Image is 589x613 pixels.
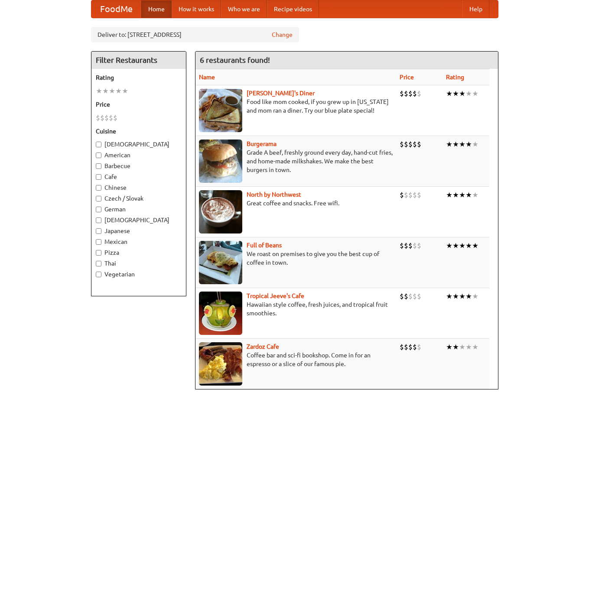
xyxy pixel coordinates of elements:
[96,140,182,149] label: [DEMOGRAPHIC_DATA]
[267,0,319,18] a: Recipe videos
[413,241,417,250] li: $
[96,172,182,181] label: Cafe
[247,140,277,147] b: Burgerama
[417,190,421,200] li: $
[96,174,101,180] input: Cafe
[404,89,408,98] li: $
[465,342,472,352] li: ★
[446,190,452,200] li: ★
[96,86,102,96] li: ★
[96,142,101,147] input: [DEMOGRAPHIC_DATA]
[96,194,182,203] label: Czech / Slovak
[172,0,221,18] a: How it works
[472,342,478,352] li: ★
[459,342,465,352] li: ★
[199,74,215,81] a: Name
[96,261,101,266] input: Thai
[96,216,182,224] label: [DEMOGRAPHIC_DATA]
[96,152,101,158] input: American
[104,113,109,123] li: $
[408,342,413,352] li: $
[247,90,315,97] a: [PERSON_NAME]'s Diner
[413,190,417,200] li: $
[199,342,242,386] img: zardoz.jpg
[96,162,182,170] label: Barbecue
[408,89,413,98] li: $
[96,185,101,191] input: Chinese
[417,292,421,301] li: $
[109,86,115,96] li: ★
[100,113,104,123] li: $
[221,0,267,18] a: Who we are
[96,270,182,279] label: Vegetarian
[459,89,465,98] li: ★
[446,342,452,352] li: ★
[472,139,478,149] li: ★
[465,241,472,250] li: ★
[199,351,393,368] p: Coffee bar and sci-fi bookshop. Come in for an espresso or a slice of our famous pie.
[465,190,472,200] li: ★
[96,207,101,212] input: German
[199,199,393,208] p: Great coffee and snacks. Free wifi.
[408,139,413,149] li: $
[96,205,182,214] label: German
[446,241,452,250] li: ★
[113,113,117,123] li: $
[91,0,141,18] a: FoodMe
[408,190,413,200] li: $
[96,250,101,256] input: Pizza
[462,0,489,18] a: Help
[199,292,242,335] img: jeeves.jpg
[141,0,172,18] a: Home
[404,241,408,250] li: $
[247,343,279,350] a: Zardoz Cafe
[96,217,101,223] input: [DEMOGRAPHIC_DATA]
[96,196,101,201] input: Czech / Slovak
[96,259,182,268] label: Thai
[472,89,478,98] li: ★
[199,97,393,115] p: Food like mom cooked, if you grew up in [US_STATE] and mom ran a diner. Try our blue plate special!
[417,241,421,250] li: $
[96,228,101,234] input: Japanese
[247,242,282,249] a: Full of Beans
[247,292,304,299] b: Tropical Jeeve's Cafe
[404,342,408,352] li: $
[400,292,404,301] li: $
[413,342,417,352] li: $
[452,292,459,301] li: ★
[199,250,393,267] p: We roast on premises to give you the best cup of coffee in town.
[413,89,417,98] li: $
[400,190,404,200] li: $
[199,300,393,318] p: Hawaiian style coffee, fresh juices, and tropical fruit smoothies.
[417,89,421,98] li: $
[446,89,452,98] li: ★
[247,191,301,198] b: North by Northwest
[115,86,122,96] li: ★
[96,163,101,169] input: Barbecue
[199,241,242,284] img: beans.jpg
[408,241,413,250] li: $
[96,73,182,82] h5: Rating
[459,292,465,301] li: ★
[200,56,270,64] ng-pluralize: 6 restaurants found!
[459,241,465,250] li: ★
[459,139,465,149] li: ★
[408,292,413,301] li: $
[417,342,421,352] li: $
[96,127,182,136] h5: Cuisine
[400,89,404,98] li: $
[452,190,459,200] li: ★
[452,342,459,352] li: ★
[96,248,182,257] label: Pizza
[472,190,478,200] li: ★
[96,100,182,109] h5: Price
[96,113,100,123] li: $
[91,27,299,42] div: Deliver to: [STREET_ADDRESS]
[472,292,478,301] li: ★
[96,151,182,159] label: American
[96,227,182,235] label: Japanese
[452,139,459,149] li: ★
[472,241,478,250] li: ★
